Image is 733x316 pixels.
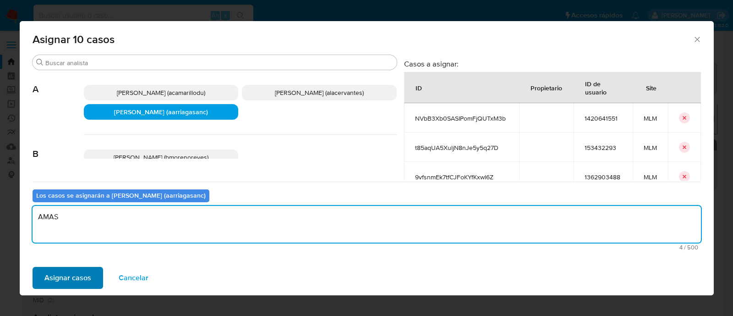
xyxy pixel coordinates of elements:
span: 9vfsnmEk7tfCJFoKYfKxwl6Z [415,173,508,181]
span: MLM [644,114,657,122]
span: Asignar casos [44,268,91,288]
span: Máximo 500 caracteres [35,244,698,250]
button: Cancelar [107,267,160,289]
span: [PERSON_NAME] (alacervantes) [275,88,364,97]
input: Buscar analista [45,59,393,67]
span: MLM [644,173,657,181]
span: 153432293 [585,144,622,152]
h3: Casos a asignar: [404,59,701,68]
div: ID de usuario [574,72,632,103]
div: Site [635,77,667,99]
span: [PERSON_NAME] (acamarillodu) [117,88,205,97]
button: Asignar casos [33,267,103,289]
textarea: AMAS [33,206,701,243]
button: icon-button [679,142,690,153]
div: assign-modal [20,21,714,295]
span: B [33,135,84,160]
span: Cancelar [119,268,148,288]
span: MLM [644,144,657,152]
span: Asignar 10 casos [33,34,693,45]
span: NVbB3Xb0SASIPomFjQUTxM3b [415,114,508,122]
button: Buscar [36,59,44,66]
span: 1420641551 [585,114,622,122]
span: [PERSON_NAME] (aarriagasanc) [114,107,208,116]
b: Los casos se asignarán a [PERSON_NAME] (aarriagasanc) [36,191,206,200]
div: [PERSON_NAME] (aarriagasanc) [84,104,239,120]
span: A [33,70,84,95]
div: Propietario [520,77,573,99]
button: Cerrar ventana [693,35,701,43]
div: [PERSON_NAME] (bmorenoreyes) [84,150,239,165]
span: [PERSON_NAME] (bmorenoreyes) [114,153,208,162]
span: t85aqUA5XuljN8nJe5y5q27D [415,144,508,152]
span: 1362903488 [585,173,622,181]
button: icon-button [679,112,690,123]
div: [PERSON_NAME] (acamarillodu) [84,85,239,100]
div: [PERSON_NAME] (alacervantes) [242,85,397,100]
button: icon-button [679,171,690,182]
div: ID [405,77,433,99]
